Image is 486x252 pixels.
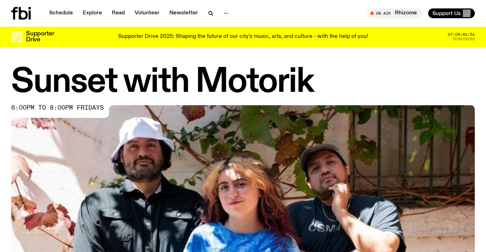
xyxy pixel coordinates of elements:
[108,8,129,18] a: Read
[165,8,202,18] a: Newsletter
[453,37,475,41] span: Remaining
[11,67,475,98] h1: Sunset with Motorik
[11,105,104,111] span: 6:00pm to 8:00pm fridays
[448,33,475,36] span: 07:09:41:51
[45,8,77,18] a: Schedule
[130,8,164,18] a: Volunteer
[428,8,475,18] button: Support Us
[79,8,106,18] a: Explore
[118,34,368,40] p: Supporter Drive 2025: Shaping the future of our city’s music, arts, and culture - with the help o...
[26,31,54,43] h3: Supporter Drive
[367,8,423,18] button: On AirRhizome
[432,10,461,16] span: Support Us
